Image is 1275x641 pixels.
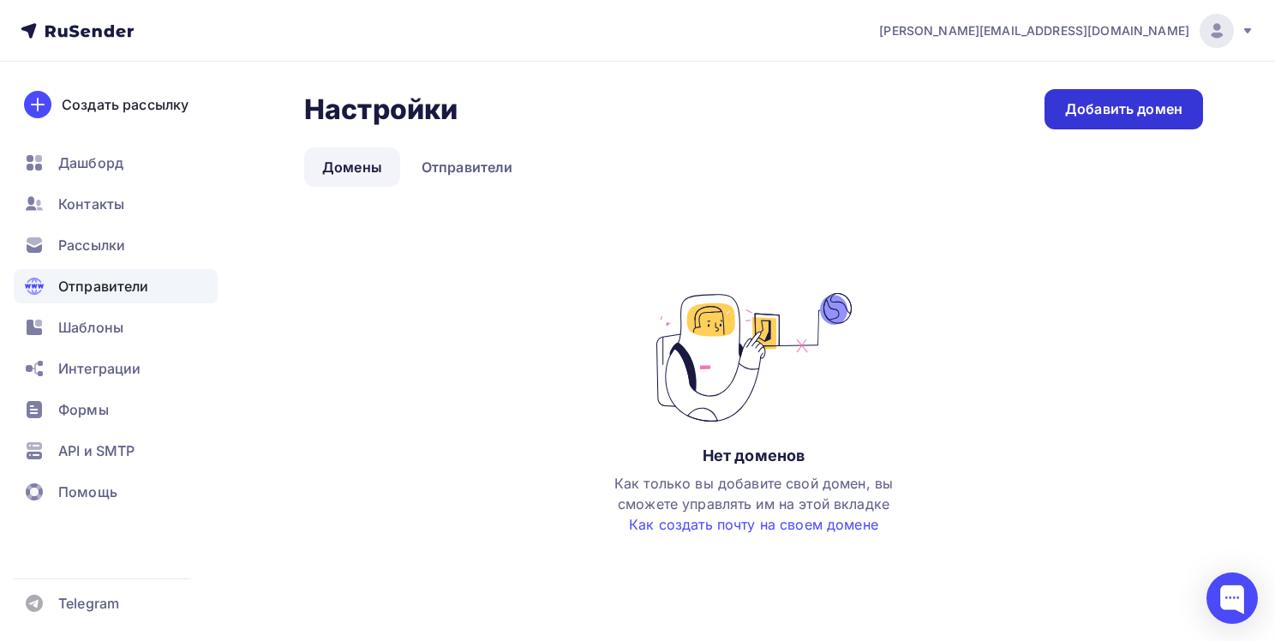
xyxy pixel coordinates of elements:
[14,269,218,303] a: Отправители
[58,194,124,214] span: Контакты
[58,358,141,379] span: Интеграции
[58,440,135,461] span: API и SMTP
[62,94,189,115] div: Создать рассылку
[703,446,805,466] div: Нет доменов
[58,482,117,502] span: Помощь
[14,187,218,221] a: Контакты
[14,310,218,344] a: Шаблоны
[14,392,218,427] a: Формы
[58,276,149,297] span: Отправители
[58,317,123,338] span: Шаблоны
[58,153,123,173] span: Дашборд
[58,593,119,614] span: Telegram
[404,147,531,187] a: Отправители
[879,14,1254,48] a: [PERSON_NAME][EMAIL_ADDRESS][DOMAIN_NAME]
[614,475,893,533] span: Как только вы добавите свой домен, вы сможете управлять им на этой вкладке
[879,22,1189,39] span: [PERSON_NAME][EMAIL_ADDRESS][DOMAIN_NAME]
[629,516,878,533] a: Как создать почту на своем домене
[14,146,218,180] a: Дашборд
[1065,99,1182,119] div: Добавить домен
[14,228,218,262] a: Рассылки
[58,235,125,255] span: Рассылки
[58,399,109,420] span: Формы
[304,93,458,127] h2: Настройки
[304,147,400,187] a: Домены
